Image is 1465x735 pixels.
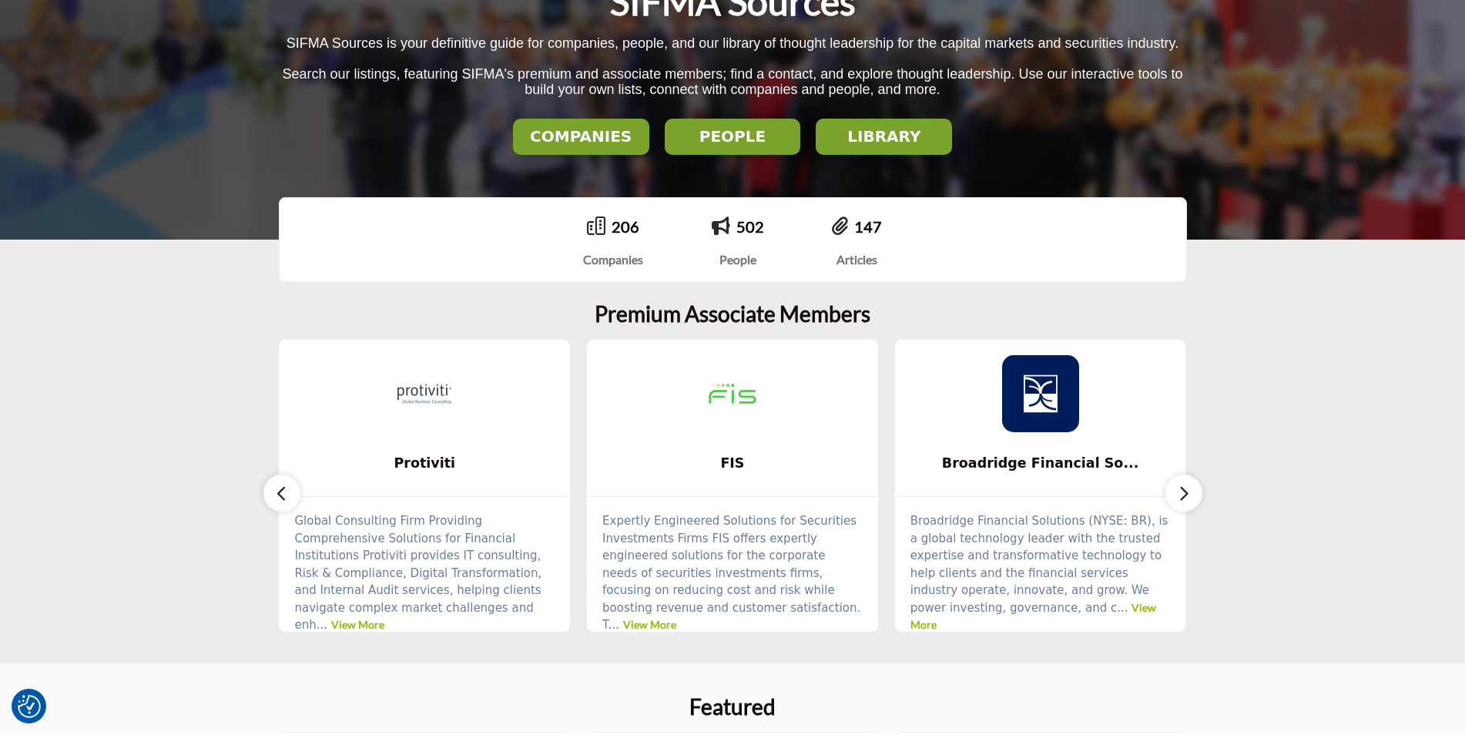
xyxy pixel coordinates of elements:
span: SIFMA Sources is your definitive guide for companies, people, and our library of thought leadersh... [287,35,1178,51]
span: ... [317,618,327,632]
img: Broadridge Financial Solutions, Inc. [1002,355,1079,432]
button: COMPANIES [513,119,649,155]
a: Broadridge Financial So... [895,443,1186,484]
b: Broadridge Financial Solutions, Inc. [918,443,1163,484]
p: Expertly Engineered Solutions for Securities Investments Firms FIS offers expertly engineered sol... [602,512,863,634]
a: View More [331,618,384,631]
a: FIS [587,443,878,484]
h2: Featured [689,694,776,720]
a: Protiviti [279,443,570,484]
b: FIS [610,443,855,484]
img: FIS [694,355,771,432]
span: FIS [610,453,855,473]
span: Broadridge Financial So... [918,453,1163,473]
div: Companies [583,250,643,269]
h2: LIBRARY [820,127,947,146]
h2: COMPANIES [518,127,645,146]
span: ... [608,618,619,632]
button: PEOPLE [665,119,801,155]
img: Protiviti [386,355,463,432]
a: View More [623,618,676,631]
b: Protiviti [302,443,547,484]
span: Protiviti [302,453,547,473]
div: People [712,250,764,269]
a: 206 [612,217,639,236]
span: ... [1117,601,1128,615]
button: Consent Preferences [18,695,41,718]
h2: PEOPLE [669,127,796,146]
p: Broadridge Financial Solutions (NYSE: BR), is a global technology leader with the trusted experti... [910,512,1171,634]
span: Search our listings, featuring SIFMA's premium and associate members; find a contact, and explore... [282,66,1182,98]
button: LIBRARY [816,119,952,155]
p: Global Consulting Firm Providing Comprehensive Solutions for Financial Institutions Protiviti pro... [294,512,555,634]
img: Revisit consent button [18,695,41,718]
a: 147 [854,217,882,236]
div: Articles [832,250,882,269]
a: 502 [736,217,764,236]
a: View More [910,601,1157,632]
h2: Premium Associate Members [595,301,870,327]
